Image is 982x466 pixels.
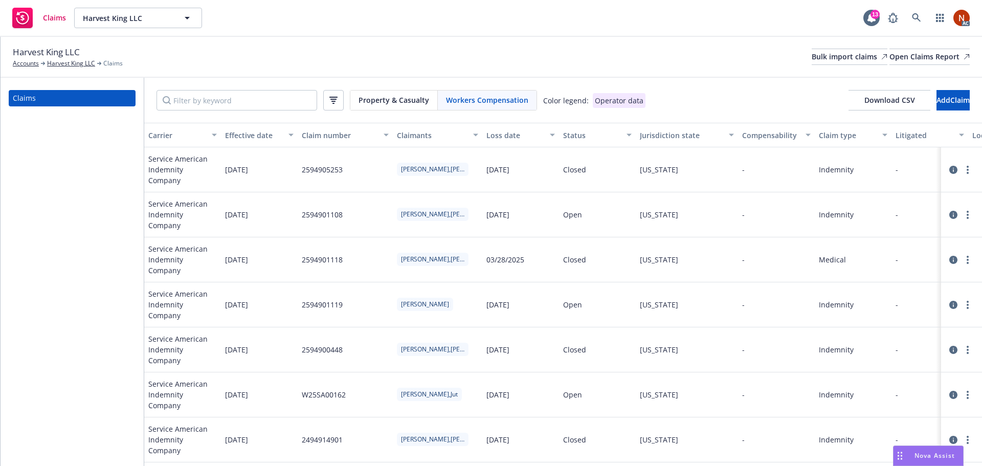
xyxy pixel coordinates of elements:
[891,123,968,147] button: Litigated
[962,389,974,401] a: more
[742,130,799,141] div: Compensability
[13,90,36,106] div: Claims
[446,95,528,105] span: Workers Compensation
[914,451,955,460] span: Nova Assist
[819,299,854,310] div: Indemnity
[893,446,964,466] button: Nova Assist
[896,434,898,445] div: -
[482,123,559,147] button: Loss date
[742,209,745,220] div: -
[393,123,482,147] button: Claimants
[148,424,217,456] span: Service American Indemnity Company
[401,345,464,354] span: [PERSON_NAME],[PERSON_NAME]
[563,299,582,310] div: Open
[563,344,586,355] div: Closed
[225,389,248,400] span: [DATE]
[742,254,745,265] div: -
[819,209,854,220] div: Indemnity
[819,434,854,445] div: Indemnity
[593,93,645,108] div: Operator data
[148,379,217,411] span: Service American Indemnity Company
[563,164,586,175] div: Closed
[962,209,974,221] a: more
[225,209,248,220] span: [DATE]
[563,389,582,400] div: Open
[742,299,745,310] div: -
[742,344,745,355] div: -
[738,123,815,147] button: Compensability
[397,130,467,141] div: Claimants
[962,344,974,356] a: more
[225,130,282,141] div: Effective date
[148,198,217,231] span: Service American Indemnity Company
[486,209,509,220] div: [DATE]
[302,299,343,310] div: 2594901119
[486,344,509,355] div: [DATE]
[359,95,429,105] span: Property & Casualty
[302,164,343,175] div: 2594905253
[298,123,393,147] button: Claim number
[906,8,927,28] a: Search
[148,289,217,321] span: Service American Indemnity Company
[640,299,678,310] div: [US_STATE]
[401,300,449,309] span: [PERSON_NAME]
[486,434,509,445] div: [DATE]
[74,8,202,28] button: Harvest King LLC
[401,435,464,444] span: [PERSON_NAME],[PERSON_NAME]
[819,344,854,355] div: Indemnity
[148,243,217,276] span: Service American Indemnity Company
[936,90,970,110] button: AddClaim
[953,10,970,26] img: photo
[486,130,544,141] div: Loss date
[148,130,206,141] div: Carrier
[930,8,950,28] a: Switch app
[148,153,217,186] span: Service American Indemnity Company
[401,390,458,399] span: [PERSON_NAME],Jut
[742,389,745,400] div: -
[962,164,974,176] a: more
[302,434,343,445] div: 2494914901
[144,123,221,147] button: Carrier
[563,209,582,220] div: Open
[894,446,906,465] div: Drag to move
[636,123,738,147] button: Jurisdiction state
[889,49,970,64] div: Open Claims Report
[896,130,953,141] div: Litigated
[640,434,678,445] div: [US_STATE]
[103,59,123,68] span: Claims
[225,254,248,265] span: [DATE]
[889,49,970,65] a: Open Claims Report
[401,210,464,219] span: [PERSON_NAME],[PERSON_NAME]
[819,254,846,265] div: Medical
[13,59,39,68] a: Accounts
[401,165,464,174] span: [PERSON_NAME],[PERSON_NAME]
[640,389,678,400] div: [US_STATE]
[302,209,343,220] div: 2594901108
[896,209,898,220] div: -
[962,434,974,446] a: more
[815,123,891,147] button: Claim type
[559,123,636,147] button: Status
[819,130,876,141] div: Claim type
[225,164,248,175] span: [DATE]
[563,254,586,265] div: Closed
[896,389,898,400] div: -
[221,123,298,147] button: Effective date
[563,434,586,445] div: Closed
[896,254,898,265] div: -
[225,434,248,445] span: [DATE]
[83,13,171,24] span: Harvest King LLC
[302,389,346,400] div: W25SA00162
[148,334,217,366] span: Service American Indemnity Company
[871,10,880,19] div: 13
[883,8,903,28] a: Report a Bug
[543,95,589,106] div: Color legend:
[819,164,854,175] div: Indemnity
[401,255,464,264] span: [PERSON_NAME],[PERSON_NAME]
[47,59,95,68] a: Harvest King LLC
[225,299,248,310] span: [DATE]
[486,254,524,265] div: 03/28/2025
[742,164,745,175] div: -
[302,130,377,141] div: Claim number
[962,299,974,311] a: more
